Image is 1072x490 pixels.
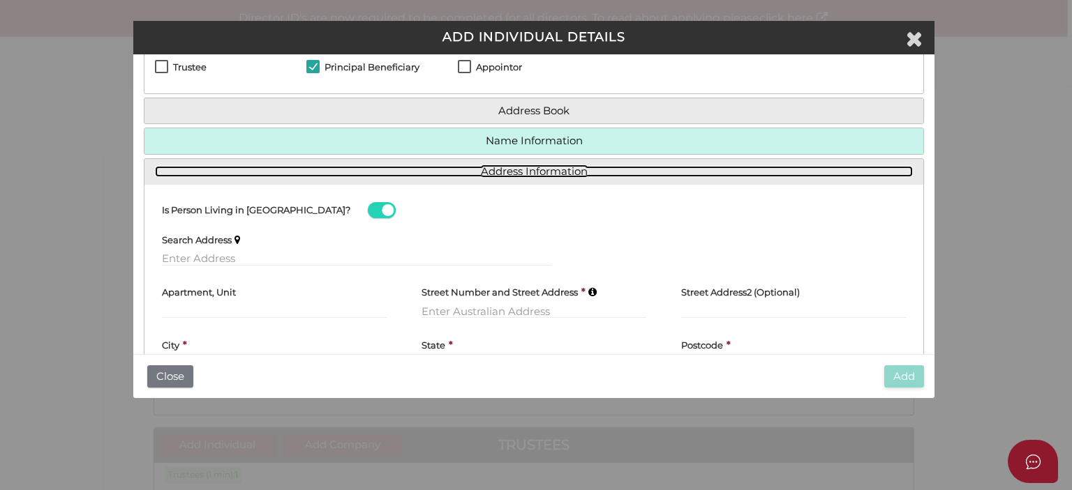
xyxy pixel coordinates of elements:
button: Close [147,365,193,388]
h4: State [422,340,445,350]
input: Enter Australian Address [422,303,646,319]
h4: Postcode [681,340,723,350]
i: Keep typing in your address(including suburb) until it appears [234,235,240,245]
h4: Apartment, Unit [162,287,236,297]
h4: Street Number and Street Address [422,287,578,297]
i: Keep typing in your address(including suburb) until it appears [588,287,597,298]
h4: Street Address2 (Optional) [681,287,800,297]
button: Add [884,365,924,388]
button: Open asap [1008,440,1058,483]
input: Enter Address [162,251,551,266]
h4: City [162,340,179,350]
h4: Search Address [162,235,232,245]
